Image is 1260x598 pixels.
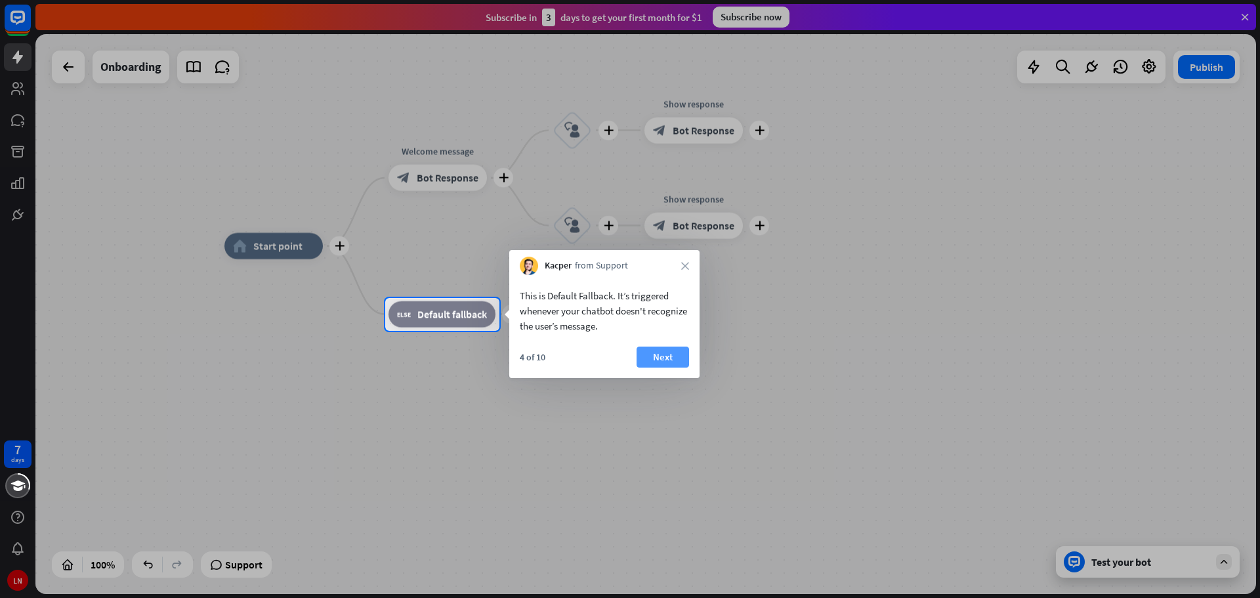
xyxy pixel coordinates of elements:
[417,308,487,321] span: Default fallback
[520,351,545,363] div: 4 of 10
[545,259,572,272] span: Kacper
[575,259,628,272] span: from Support
[637,347,689,368] button: Next
[681,262,689,270] i: close
[397,308,411,321] i: block_fallback
[10,5,50,45] button: Open LiveChat chat widget
[520,288,689,333] div: This is Default Fallback. It’s triggered whenever your chatbot doesn't recognize the user’s message.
